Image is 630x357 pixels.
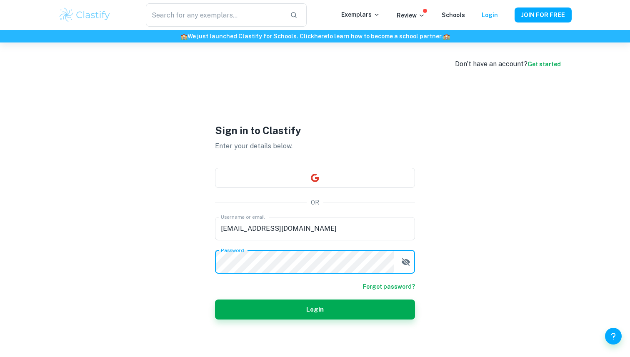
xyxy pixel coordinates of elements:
label: Password [221,247,244,254]
a: Schools [442,12,465,18]
button: Help and Feedback [605,328,622,345]
span: 🏫 [443,33,450,40]
a: Login [482,12,498,18]
p: Enter your details below. [215,141,415,151]
a: Get started [527,61,561,67]
button: Login [215,300,415,320]
label: Username or email [221,213,265,220]
h1: Sign in to Clastify [215,123,415,138]
p: Exemplars [341,10,380,19]
p: OR [311,198,319,207]
button: JOIN FOR FREE [515,7,572,22]
h6: We just launched Clastify for Schools. Click to learn how to become a school partner. [2,32,628,41]
div: Don’t have an account? [455,59,561,69]
img: Clastify logo [58,7,111,23]
span: 🏫 [180,33,187,40]
a: Forgot password? [363,282,415,291]
a: here [314,33,327,40]
input: Search for any exemplars... [146,3,283,27]
p: Review [397,11,425,20]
